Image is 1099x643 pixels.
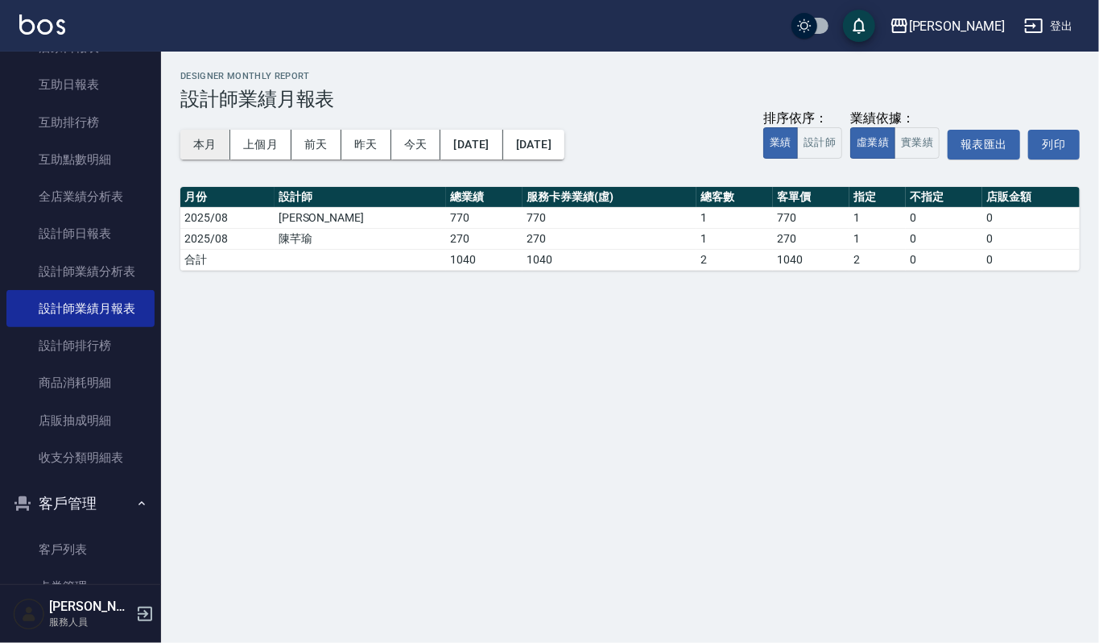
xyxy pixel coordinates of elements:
[6,439,155,476] a: 收支分類明細表
[446,249,523,270] td: 1040
[180,187,275,208] th: 月份
[6,364,155,401] a: 商品消耗明細
[523,228,696,249] td: 270
[982,207,1080,228] td: 0
[6,402,155,439] a: 店販抽成明細
[982,228,1080,249] td: 0
[773,207,849,228] td: 770
[275,187,447,208] th: 設計師
[275,207,447,228] td: [PERSON_NAME]
[180,187,1080,271] table: a dense table
[982,249,1080,270] td: 0
[773,228,849,249] td: 270
[909,16,1005,36] div: [PERSON_NAME]
[696,187,773,208] th: 總客數
[843,10,875,42] button: save
[1018,11,1080,41] button: 登出
[275,228,447,249] td: 陳芊瑜
[341,130,391,160] button: 昨天
[906,228,982,249] td: 0
[446,187,523,208] th: 總業績
[180,228,275,249] td: 2025/08
[19,15,65,35] img: Logo
[180,207,275,228] td: 2025/08
[6,290,155,327] a: 設計師業績月報表
[763,110,842,127] div: 排序依序：
[6,483,155,525] button: 客戶管理
[440,130,502,160] button: [DATE]
[6,178,155,215] a: 全店業績分析表
[523,187,696,208] th: 服務卡券業績(虛)
[6,568,155,605] a: 卡券管理
[797,127,842,159] button: 設計師
[523,249,696,270] td: 1040
[849,207,906,228] td: 1
[883,10,1011,43] button: [PERSON_NAME]
[503,130,564,160] button: [DATE]
[906,187,982,208] th: 不指定
[850,127,895,159] button: 虛業績
[230,130,291,160] button: 上個月
[446,207,523,228] td: 770
[6,531,155,568] a: 客戶列表
[906,249,982,270] td: 0
[906,207,982,228] td: 0
[763,127,798,159] button: 業績
[696,228,773,249] td: 1
[6,327,155,364] a: 設計師排行榜
[6,215,155,252] a: 設計師日報表
[6,66,155,103] a: 互助日報表
[180,88,1080,110] h3: 設計師業績月報表
[773,249,849,270] td: 1040
[6,141,155,178] a: 互助點數明細
[1028,130,1080,160] button: 列印
[49,599,131,615] h5: [PERSON_NAME]
[6,253,155,290] a: 設計師業績分析表
[894,127,940,159] button: 實業績
[948,130,1020,160] button: 報表匯出
[180,130,230,160] button: 本月
[849,249,906,270] td: 2
[180,71,1080,81] h2: Designer Monthly Report
[982,187,1080,208] th: 店販金額
[446,228,523,249] td: 270
[523,207,696,228] td: 770
[850,110,940,127] div: 業績依據：
[391,130,441,160] button: 今天
[773,187,849,208] th: 客單價
[6,104,155,141] a: 互助排行榜
[849,187,906,208] th: 指定
[291,130,341,160] button: 前天
[696,249,773,270] td: 2
[13,598,45,630] img: Person
[696,207,773,228] td: 1
[49,615,131,629] p: 服務人員
[180,249,275,270] td: 合計
[849,228,906,249] td: 1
